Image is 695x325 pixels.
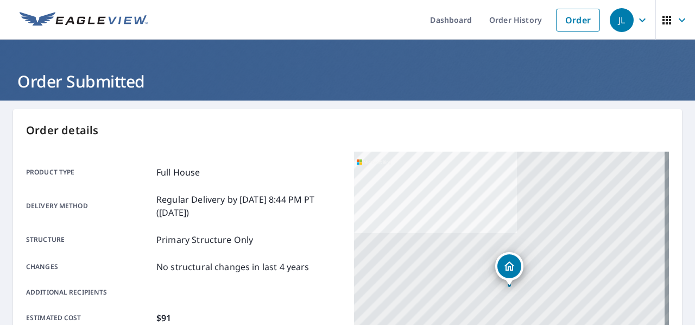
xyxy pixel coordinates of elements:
p: No structural changes in last 4 years [156,260,309,273]
p: $91 [156,311,171,324]
p: Order details [26,122,669,139]
div: Dropped pin, building 1, Residential property, 19668 N 2810 Rd Kingfisher, OK 73750 [495,252,523,286]
img: EV Logo [20,12,148,28]
a: Order [556,9,600,32]
p: Structure [26,233,152,246]
h1: Order Submitted [13,70,682,92]
p: Full House [156,166,200,179]
p: Primary Structure Only [156,233,253,246]
p: Delivery method [26,193,152,219]
p: Regular Delivery by [DATE] 8:44 PM PT ([DATE]) [156,193,341,219]
p: Product type [26,166,152,179]
div: JL [610,8,634,32]
p: Changes [26,260,152,273]
p: Additional recipients [26,287,152,297]
p: Estimated cost [26,311,152,324]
